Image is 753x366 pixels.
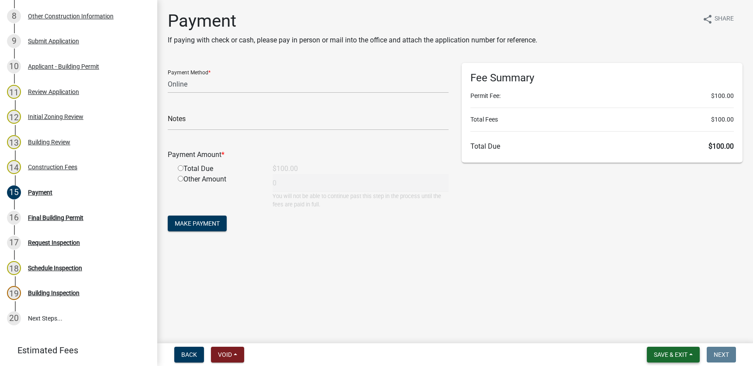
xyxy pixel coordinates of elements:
[175,220,220,227] span: Make Payment
[470,115,734,124] li: Total Fees
[7,34,21,48] div: 9
[695,10,741,28] button: shareShare
[7,311,21,325] div: 20
[7,160,21,174] div: 14
[7,59,21,73] div: 10
[7,85,21,99] div: 11
[28,164,77,170] div: Construction Fees
[7,9,21,23] div: 8
[171,174,266,209] div: Other Amount
[7,135,21,149] div: 13
[470,142,734,150] h6: Total Due
[168,10,537,31] h1: Payment
[211,347,244,363] button: Void
[28,114,83,120] div: Initial Zoning Review
[28,63,99,70] div: Applicant - Building Permit
[647,347,700,363] button: Save & Exit
[7,286,21,300] div: 19
[7,342,143,359] a: Estimated Fees
[168,216,227,231] button: Make Payment
[7,236,21,250] div: 17
[28,290,79,296] div: Building Inspection
[7,211,21,225] div: 16
[7,110,21,124] div: 12
[708,142,734,150] span: $100.00
[715,14,734,24] span: Share
[7,185,21,199] div: 15
[7,261,21,275] div: 18
[28,240,80,246] div: Request Inspection
[28,215,83,221] div: Final Building Permit
[174,347,204,363] button: Back
[28,13,114,19] div: Other Construction Information
[28,139,70,145] div: Building Review
[714,351,729,358] span: Next
[28,189,52,195] div: Payment
[654,351,687,358] span: Save & Exit
[181,351,197,358] span: Back
[28,38,79,44] div: Submit Application
[28,89,79,95] div: Review Application
[168,35,537,45] p: If paying with check or cash, please pay in person or mail into the office and attach the applica...
[470,91,734,101] li: Permit Fee:
[218,351,232,358] span: Void
[702,14,713,24] i: share
[707,347,736,363] button: Next
[711,91,734,101] span: $100.00
[161,150,455,160] div: Payment Amount
[171,164,266,174] div: Total Due
[470,72,734,84] h6: Fee Summary
[711,115,734,124] span: $100.00
[28,265,82,271] div: Schedule Inspection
